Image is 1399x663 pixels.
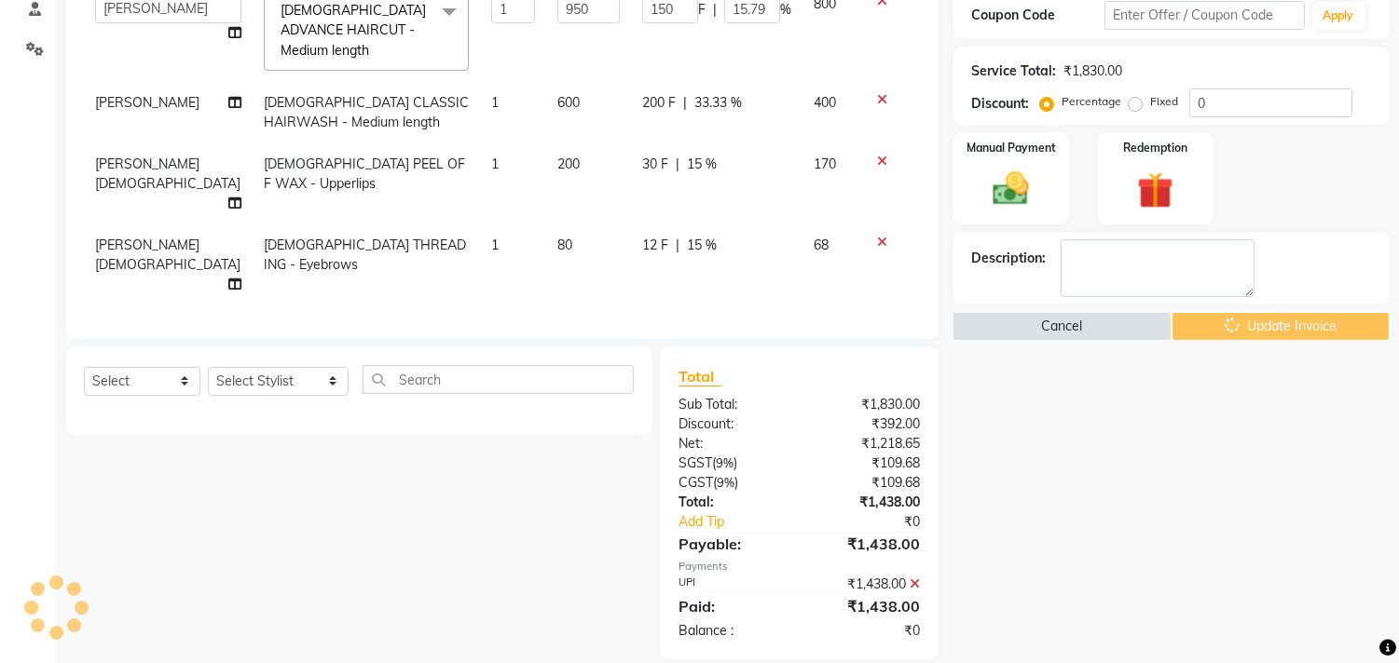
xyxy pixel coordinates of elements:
[814,237,829,253] span: 68
[1123,140,1187,156] label: Redemption
[716,455,734,470] span: 9%
[800,414,935,434] div: ₹392.00
[665,493,800,512] div: Total:
[363,365,634,394] input: Search
[281,2,426,59] span: [DEMOGRAPHIC_DATA] ADVANCE HAIRCUT - Medium length
[665,414,800,434] div: Discount:
[800,575,935,594] div: ₹1,438.00
[665,434,800,453] div: Net:
[800,453,935,473] div: ₹109.68
[683,93,687,113] span: |
[800,473,935,493] div: ₹109.68
[557,156,580,172] span: 200
[679,474,713,491] span: CGST
[95,156,240,192] span: [PERSON_NAME][DEMOGRAPHIC_DATA]
[953,312,1171,341] button: Cancel
[491,156,499,172] span: 1
[679,454,712,471] span: SGST
[814,156,836,172] span: 170
[1063,61,1122,81] div: ₹1,830.00
[687,236,717,255] span: 15 %
[800,434,935,453] div: ₹1,218.65
[557,237,572,253] span: 80
[264,94,469,130] span: [DEMOGRAPHIC_DATA] CLASSIC HAIRWASH - Medium length
[665,512,822,532] a: Add Tip
[676,236,679,255] span: |
[717,475,734,490] span: 9%
[369,42,377,59] a: x
[971,94,1029,114] div: Discount:
[95,94,199,111] span: [PERSON_NAME]
[665,453,800,473] div: ( )
[642,155,668,174] span: 30 F
[264,237,466,273] span: [DEMOGRAPHIC_DATA] THREADING - Eyebrows
[822,512,935,532] div: ₹0
[264,156,465,192] span: [DEMOGRAPHIC_DATA] PEEL OFF WAX - Upperlips
[665,473,800,493] div: ( )
[679,367,721,386] span: Total
[665,575,800,594] div: UPI
[491,237,499,253] span: 1
[665,395,800,414] div: Sub Total:
[800,621,935,641] div: ₹0
[687,155,717,174] span: 15 %
[557,94,580,111] span: 600
[491,94,499,111] span: 1
[800,533,935,555] div: ₹1,438.00
[967,140,1056,156] label: Manual Payment
[642,93,676,113] span: 200 F
[665,595,800,617] div: Paid:
[1126,168,1185,213] img: _gift.svg
[971,6,1104,25] div: Coupon Code
[694,93,742,113] span: 33.33 %
[1150,93,1178,110] label: Fixed
[1104,1,1304,30] input: Enter Offer / Coupon Code
[800,493,935,512] div: ₹1,438.00
[642,236,668,255] span: 12 F
[679,559,920,575] div: Payments
[981,168,1040,210] img: _cash.svg
[1062,93,1121,110] label: Percentage
[676,155,679,174] span: |
[800,595,935,617] div: ₹1,438.00
[665,621,800,641] div: Balance :
[665,533,800,555] div: Payable:
[800,395,935,414] div: ₹1,830.00
[971,61,1056,81] div: Service Total:
[1312,2,1365,30] button: Apply
[95,237,240,273] span: [PERSON_NAME][DEMOGRAPHIC_DATA]
[814,94,836,111] span: 400
[971,249,1046,268] div: Description:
